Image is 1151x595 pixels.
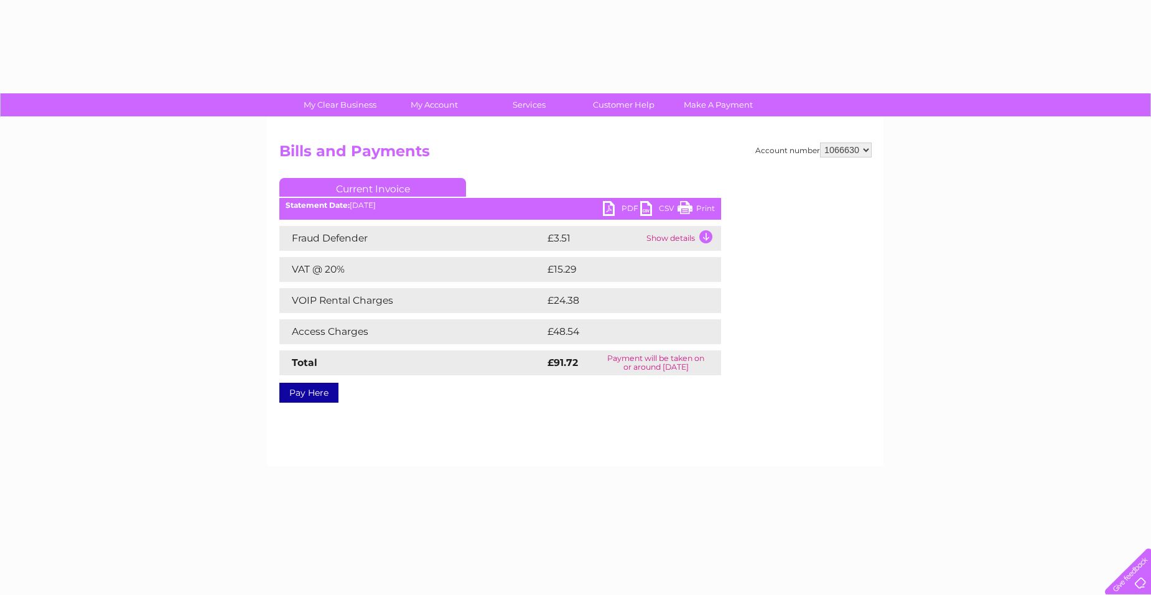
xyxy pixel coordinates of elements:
[544,226,643,251] td: £3.51
[544,257,695,282] td: £15.29
[279,143,872,166] h2: Bills and Payments
[286,200,350,210] b: Statement Date:
[279,383,338,403] a: Pay Here
[643,226,721,251] td: Show details
[478,93,580,116] a: Services
[279,178,466,197] a: Current Invoice
[279,319,544,344] td: Access Charges
[572,93,675,116] a: Customer Help
[289,93,391,116] a: My Clear Business
[755,143,872,157] div: Account number
[279,226,544,251] td: Fraud Defender
[292,357,317,368] strong: Total
[279,288,544,313] td: VOIP Rental Charges
[640,201,678,219] a: CSV
[603,201,640,219] a: PDF
[544,288,696,313] td: £24.38
[544,319,696,344] td: £48.54
[279,257,544,282] td: VAT @ 20%
[667,93,770,116] a: Make A Payment
[590,350,721,375] td: Payment will be taken on or around [DATE]
[279,201,721,210] div: [DATE]
[548,357,578,368] strong: £91.72
[383,93,486,116] a: My Account
[678,201,715,219] a: Print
